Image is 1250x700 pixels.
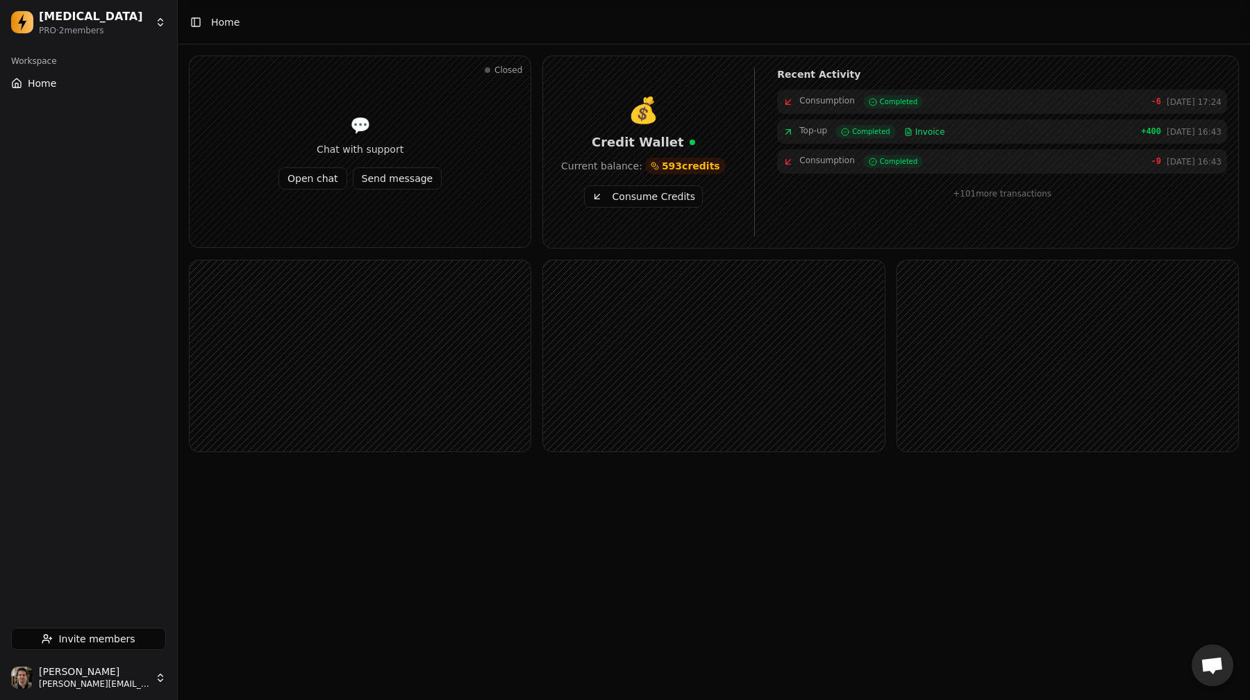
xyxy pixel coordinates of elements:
span: Top-up [799,125,827,138]
span: [DATE] 16:43 [1167,126,1222,137]
button: Send message [353,167,442,190]
button: Dopamine[MEDICAL_DATA]PRO·2members [6,6,172,39]
span: Consumption [799,155,854,168]
span: Home [211,15,240,29]
span: Credit Wallet [592,133,684,152]
div: Open chat [1192,644,1233,686]
span: Completed [880,156,918,167]
span: Completed [852,126,890,137]
span: [PERSON_NAME][EMAIL_ADDRESS][DOMAIN_NAME] [39,678,149,690]
span: Completed [880,97,918,107]
span: Current balance: [561,159,642,173]
span: Consumption [799,95,854,108]
span: + 101 more transactions [953,189,1051,199]
a: Invoice [904,125,945,138]
span: 593 credits [662,159,720,173]
div: 💬 [278,115,442,137]
nav: breadcrumb [211,15,240,29]
button: Home [6,72,172,94]
span: [DATE] 16:43 [1167,156,1222,167]
button: Invite members [11,628,166,650]
img: Jonathan Beurel [11,667,33,689]
button: Consume Credits [584,185,703,208]
div: Workspace [6,50,172,72]
button: Open chat [278,167,347,190]
span: Invite members [58,632,135,646]
div: Chat with support [278,142,442,156]
span: -6 [1151,97,1161,108]
div: Real-time updates active [690,140,695,145]
span: Home [28,76,56,90]
button: Jonathan Beurel[PERSON_NAME][PERSON_NAME][EMAIL_ADDRESS][DOMAIN_NAME] [6,661,172,694]
div: 💰 [554,97,732,124]
span: +400 [1141,126,1161,137]
div: [MEDICAL_DATA] [39,8,149,25]
span: [PERSON_NAME] [39,666,149,678]
h4: Recent Activity [777,67,1227,81]
span: [DATE] 17:24 [1167,97,1222,108]
img: Dopamine [11,11,33,33]
span: -9 [1151,156,1161,167]
div: PRO · 2 member s [39,25,149,36]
